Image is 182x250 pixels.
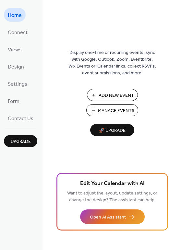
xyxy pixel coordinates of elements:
[8,79,27,89] span: Settings
[8,96,19,106] span: Form
[94,126,130,135] span: 🚀 Upgrade
[8,10,22,20] span: Home
[90,124,134,136] button: 🚀 Upgrade
[90,214,126,221] span: Open AI Assistant
[8,62,24,72] span: Design
[86,104,138,116] button: Manage Events
[8,114,33,124] span: Contact Us
[4,42,26,56] a: Views
[68,49,156,77] span: Display one-time or recurring events, sync with Google, Outlook, Zoom, Eventbrite, Wix Events or ...
[98,107,134,114] span: Manage Events
[8,45,22,55] span: Views
[4,8,26,22] a: Home
[4,111,37,125] a: Contact Us
[4,59,28,73] a: Design
[99,92,134,99] span: Add New Event
[8,28,28,38] span: Connect
[80,209,145,224] button: Open AI Assistant
[4,25,31,39] a: Connect
[4,135,37,147] button: Upgrade
[4,77,31,91] a: Settings
[4,94,23,108] a: Form
[80,179,145,188] span: Edit Your Calendar with AI
[87,89,138,101] button: Add New Event
[11,138,31,145] span: Upgrade
[67,189,157,205] span: Want to adjust the layout, update settings, or change the design? The assistant can help.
